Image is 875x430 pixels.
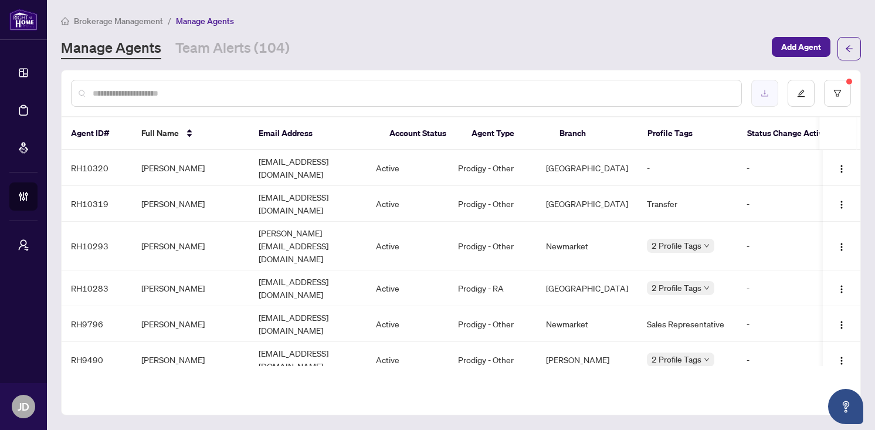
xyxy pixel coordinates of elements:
[61,38,161,59] a: Manage Agents
[175,38,290,59] a: Team Alerts (104)
[824,80,851,107] button: filter
[449,222,537,270] td: Prodigy - Other
[537,186,637,222] td: [GEOGRAPHIC_DATA]
[652,353,701,366] span: 2 Profile Tags
[74,16,163,26] span: Brokerage Management
[62,222,132,270] td: RH10293
[537,342,637,378] td: [PERSON_NAME]
[132,150,249,186] td: [PERSON_NAME]
[797,89,805,97] span: edit
[781,38,821,56] span: Add Agent
[132,117,249,150] th: Full Name
[737,222,843,270] td: -
[9,9,38,31] img: logo
[367,186,449,222] td: Active
[737,306,843,342] td: -
[832,350,851,369] button: Logo
[837,285,846,294] img: Logo
[367,270,449,306] td: Active
[537,150,637,186] td: [GEOGRAPHIC_DATA]
[449,306,537,342] td: Prodigy - Other
[832,314,851,333] button: Logo
[772,37,830,57] button: Add Agent
[367,342,449,378] td: Active
[751,80,778,107] button: download
[837,164,846,174] img: Logo
[637,306,737,342] td: Sales Representative
[141,127,179,140] span: Full Name
[449,342,537,378] td: Prodigy - Other
[367,222,449,270] td: Active
[828,389,863,424] button: Open asap
[637,186,737,222] td: Transfer
[62,306,132,342] td: RH9796
[380,117,462,150] th: Account Status
[176,16,234,26] span: Manage Agents
[62,150,132,186] td: RH10320
[62,342,132,378] td: RH9490
[132,222,249,270] td: [PERSON_NAME]
[249,117,380,150] th: Email Address
[737,186,843,222] td: -
[638,117,738,150] th: Profile Tags
[845,45,853,53] span: arrow-left
[62,186,132,222] td: RH10319
[837,200,846,209] img: Logo
[537,270,637,306] td: [GEOGRAPHIC_DATA]
[449,186,537,222] td: Prodigy - Other
[833,89,842,97] span: filter
[462,117,550,150] th: Agent Type
[249,270,367,306] td: [EMAIL_ADDRESS][DOMAIN_NAME]
[832,194,851,213] button: Logo
[704,357,710,363] span: down
[837,242,846,252] img: Logo
[837,320,846,330] img: Logo
[132,186,249,222] td: [PERSON_NAME]
[832,158,851,177] button: Logo
[168,14,171,28] li: /
[449,150,537,186] td: Prodigy - Other
[18,398,29,415] span: JD
[537,306,637,342] td: Newmarket
[132,270,249,306] td: [PERSON_NAME]
[132,306,249,342] td: [PERSON_NAME]
[832,236,851,255] button: Logo
[249,342,367,378] td: [EMAIL_ADDRESS][DOMAIN_NAME]
[737,150,843,186] td: -
[637,150,737,186] td: -
[737,270,843,306] td: -
[449,270,537,306] td: Prodigy - RA
[537,222,637,270] td: Newmarket
[788,80,815,107] button: edit
[737,342,843,378] td: -
[249,222,367,270] td: [PERSON_NAME][EMAIL_ADDRESS][DOMAIN_NAME]
[704,285,710,291] span: down
[367,306,449,342] td: Active
[704,243,710,249] span: down
[249,150,367,186] td: [EMAIL_ADDRESS][DOMAIN_NAME]
[61,17,69,25] span: home
[652,239,701,252] span: 2 Profile Tags
[367,150,449,186] td: Active
[652,281,701,294] span: 2 Profile Tags
[738,117,843,150] th: Status Change Activity
[761,89,769,97] span: download
[832,279,851,297] button: Logo
[550,117,638,150] th: Branch
[132,342,249,378] td: [PERSON_NAME]
[62,117,132,150] th: Agent ID#
[62,270,132,306] td: RH10283
[837,356,846,365] img: Logo
[18,239,29,251] span: user-switch
[249,186,367,222] td: [EMAIL_ADDRESS][DOMAIN_NAME]
[249,306,367,342] td: [EMAIL_ADDRESS][DOMAIN_NAME]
